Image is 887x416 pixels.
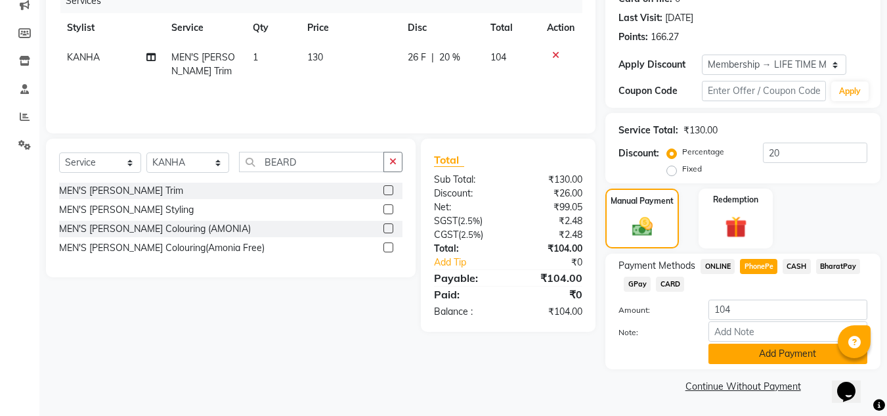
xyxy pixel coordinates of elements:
input: Enter Offer / Coupon Code [702,81,826,101]
div: ₹130.00 [683,124,718,137]
div: Last Visit: [618,11,662,25]
div: Points: [618,30,648,44]
span: 130 [307,51,323,63]
div: MEN'S [PERSON_NAME] Colouring(Amonia Free) [59,241,265,255]
div: Discount: [618,147,659,160]
span: ONLINE [701,259,735,274]
span: Payment Methods [618,259,695,273]
th: Action [539,13,582,43]
span: BharatPay [816,259,861,274]
div: ₹0 [523,256,593,269]
div: Sub Total: [424,173,508,187]
div: Service Total: [618,124,678,137]
div: ₹130.00 [508,173,592,187]
div: ₹26.00 [508,187,592,200]
div: MEN'S [PERSON_NAME] Styling [59,203,194,217]
span: 104 [490,51,506,63]
input: Search or Scan [239,152,384,172]
span: SGST [434,215,458,227]
span: Total [434,153,464,167]
th: Stylist [59,13,163,43]
label: Note: [609,327,698,338]
div: ₹2.48 [508,228,592,242]
th: Qty [245,13,299,43]
span: 1 [253,51,258,63]
div: Total: [424,242,508,256]
th: Total [483,13,539,43]
label: Amount: [609,304,698,316]
div: Paid: [424,287,508,302]
input: Add Note [708,321,867,342]
th: Price [299,13,400,43]
iframe: chat widget [832,363,874,403]
div: ₹99.05 [508,200,592,214]
div: ₹0 [508,287,592,302]
div: MEN'S [PERSON_NAME] Trim [59,184,183,198]
div: ₹2.48 [508,214,592,228]
div: ( ) [424,214,508,228]
input: Amount [708,300,867,320]
span: | [431,51,434,64]
div: ₹104.00 [508,305,592,319]
span: GPay [624,277,651,292]
span: CARD [656,277,684,292]
div: Apply Discount [618,58,701,72]
span: PhonePe [740,259,777,274]
button: Add Payment [708,344,867,364]
label: Redemption [713,194,758,206]
span: 26 F [408,51,426,64]
div: Net: [424,200,508,214]
th: Disc [400,13,483,43]
div: Coupon Code [618,84,701,98]
label: Fixed [682,163,702,175]
span: 20 % [439,51,460,64]
label: Percentage [682,146,724,158]
div: [DATE] [665,11,693,25]
label: Manual Payment [611,195,674,207]
div: ₹104.00 [508,270,592,286]
span: CASH [783,259,811,274]
div: Balance : [424,305,508,319]
button: Apply [831,81,869,101]
span: KANHA [67,51,100,63]
span: MEN'S [PERSON_NAME] Trim [171,51,235,77]
span: 2.5% [461,229,481,240]
img: _gift.svg [718,214,754,241]
a: Add Tip [424,256,522,269]
div: MEN'S [PERSON_NAME] Colouring (AMONIA) [59,222,251,236]
span: CGST [434,229,458,241]
div: Payable: [424,270,508,286]
span: 2.5% [460,216,480,226]
div: 166.27 [651,30,679,44]
div: Discount: [424,187,508,200]
div: ₹104.00 [508,242,592,256]
a: Continue Without Payment [608,380,878,394]
img: _cash.svg [626,215,659,239]
th: Service [163,13,246,43]
div: ( ) [424,228,508,242]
